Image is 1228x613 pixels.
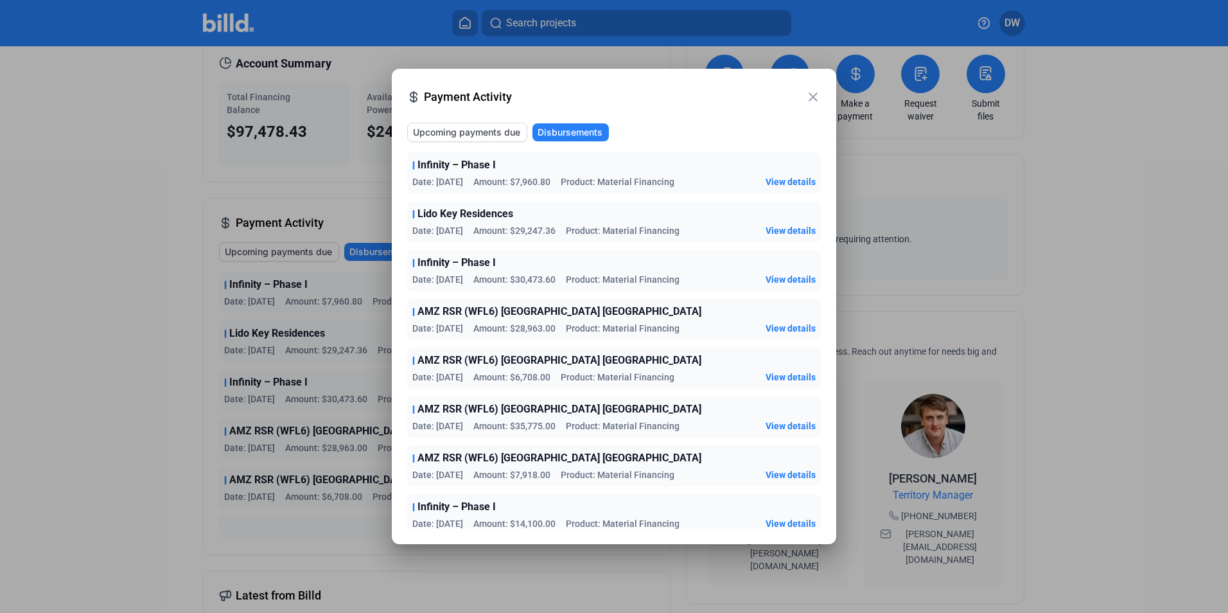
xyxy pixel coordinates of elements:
[417,353,701,368] span: AMZ RSR (WFL6) [GEOGRAPHIC_DATA] [GEOGRAPHIC_DATA]
[413,126,520,139] span: Upcoming payments due
[473,322,556,335] span: Amount: $28,963.00
[766,175,816,188] button: View details
[412,175,463,188] span: Date: [DATE]
[473,273,556,286] span: Amount: $30,473.60
[412,224,463,237] span: Date: [DATE]
[417,499,496,515] span: Infinity – Phase I
[561,175,674,188] span: Product: Material Financing
[417,255,496,271] span: Infinity – Phase I
[766,371,816,384] button: View details
[473,468,550,481] span: Amount: $7,918.00
[424,88,805,106] span: Payment Activity
[561,371,674,384] span: Product: Material Financing
[566,420,680,432] span: Product: Material Financing
[417,206,513,222] span: Lido Key Residences
[417,450,701,466] span: AMZ RSR (WFL6) [GEOGRAPHIC_DATA] [GEOGRAPHIC_DATA]
[412,517,463,530] span: Date: [DATE]
[412,468,463,481] span: Date: [DATE]
[566,224,680,237] span: Product: Material Financing
[417,304,701,319] span: AMZ RSR (WFL6) [GEOGRAPHIC_DATA] [GEOGRAPHIC_DATA]
[766,224,816,237] button: View details
[566,322,680,335] span: Product: Material Financing
[407,123,527,142] button: Upcoming payments due
[766,420,816,432] button: View details
[561,468,674,481] span: Product: Material Financing
[566,517,680,530] span: Product: Material Financing
[412,322,463,335] span: Date: [DATE]
[566,273,680,286] span: Product: Material Financing
[766,517,816,530] button: View details
[412,273,463,286] span: Date: [DATE]
[473,224,556,237] span: Amount: $29,247.36
[473,517,556,530] span: Amount: $14,100.00
[538,126,602,139] span: Disbursements
[532,123,609,141] button: Disbursements
[473,175,550,188] span: Amount: $7,960.80
[412,420,463,432] span: Date: [DATE]
[412,371,463,384] span: Date: [DATE]
[805,89,821,105] mat-icon: close
[473,420,556,432] span: Amount: $35,775.00
[417,157,496,173] span: Infinity – Phase I
[766,322,816,335] button: View details
[417,402,701,417] span: AMZ RSR (WFL6) [GEOGRAPHIC_DATA] [GEOGRAPHIC_DATA]
[766,273,816,286] button: View details
[473,371,550,384] span: Amount: $6,708.00
[766,468,816,481] button: View details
